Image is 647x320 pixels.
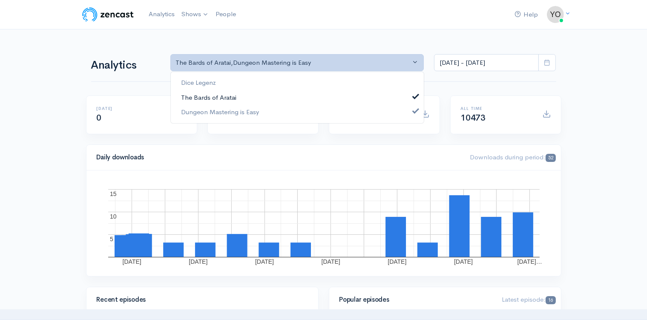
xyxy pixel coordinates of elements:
h4: Popular episodes [339,296,492,303]
text: 5 [110,236,113,242]
h4: Daily downloads [97,154,460,161]
a: People [212,5,239,23]
img: ... [547,6,564,23]
svg: A chart. [97,181,551,266]
span: Downloads during period: [470,153,555,161]
span: 10473 [461,112,486,123]
text: [DATE]… [517,258,542,265]
text: [DATE] [189,258,207,265]
h6: All time [461,106,532,111]
text: [DATE] [321,258,340,265]
span: 16 [546,296,555,304]
h4: Recent episodes [97,296,303,303]
span: 0 [97,112,102,123]
span: Latest episode: [502,295,555,303]
span: Dungeon Mastering is Easy [181,107,259,117]
input: analytics date range selector [434,54,539,72]
a: Help [512,6,542,24]
div: The Bards of Aratai , Dungeon Mastering is Easy [176,58,411,68]
text: [DATE] [255,258,274,265]
h6: [DATE] [97,106,168,111]
a: Analytics [145,5,178,23]
text: [DATE] [454,258,473,265]
text: [DATE] [388,258,406,265]
span: The Bards of Aratai [181,92,236,102]
text: 10 [110,213,117,220]
h1: Analytics [91,59,160,72]
span: 52 [546,154,555,162]
button: The Bards of Aratai, Dungeon Mastering is Easy [170,54,424,72]
text: 15 [110,190,117,197]
span: Dice Legenz [181,78,216,88]
a: Shows [178,5,212,24]
img: ZenCast Logo [81,6,135,23]
text: [DATE] [122,258,141,265]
